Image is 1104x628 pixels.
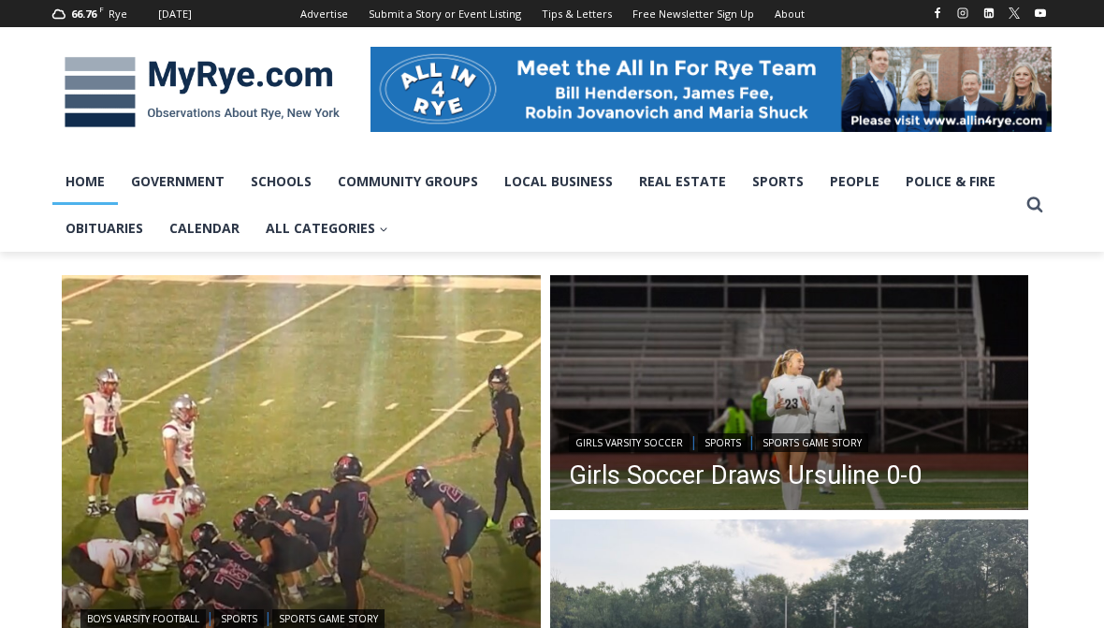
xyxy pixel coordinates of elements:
[253,205,401,252] a: All Categories
[491,158,626,205] a: Local Business
[626,158,739,205] a: Real Estate
[118,158,238,205] a: Government
[71,7,96,21] span: 66.76
[739,158,817,205] a: Sports
[80,609,206,628] a: Boys Varsity Football
[99,4,104,14] span: F
[550,275,1029,515] a: Read More Girls Soccer Draws Ursuline 0-0
[325,158,491,205] a: Community Groups
[52,205,156,252] a: Obituaries
[817,158,893,205] a: People
[698,433,748,452] a: Sports
[951,2,974,24] a: Instagram
[266,218,388,239] span: All Categories
[569,433,690,452] a: Girls Varsity Soccer
[214,609,264,628] a: Sports
[52,44,352,141] img: MyRye.com
[272,609,385,628] a: Sports Game Story
[238,158,325,205] a: Schools
[569,461,922,489] a: Girls Soccer Draws Ursuline 0-0
[158,6,192,22] div: [DATE]
[52,158,1018,253] nav: Primary Navigation
[80,606,522,628] div: | |
[370,47,1052,131] img: All in for Rye
[1018,188,1052,222] button: View Search Form
[52,158,118,205] a: Home
[109,6,127,22] div: Rye
[1029,2,1052,24] a: YouTube
[893,158,1009,205] a: Police & Fire
[156,205,253,252] a: Calendar
[550,275,1029,515] img: (PHOTO: Rye Girls Soccer's Clare Nemsick (#23) from September 11, 2025. Contributed.)
[1003,2,1025,24] a: X
[569,430,922,452] div: | |
[978,2,1000,24] a: Linkedin
[756,433,868,452] a: Sports Game Story
[926,2,949,24] a: Facebook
